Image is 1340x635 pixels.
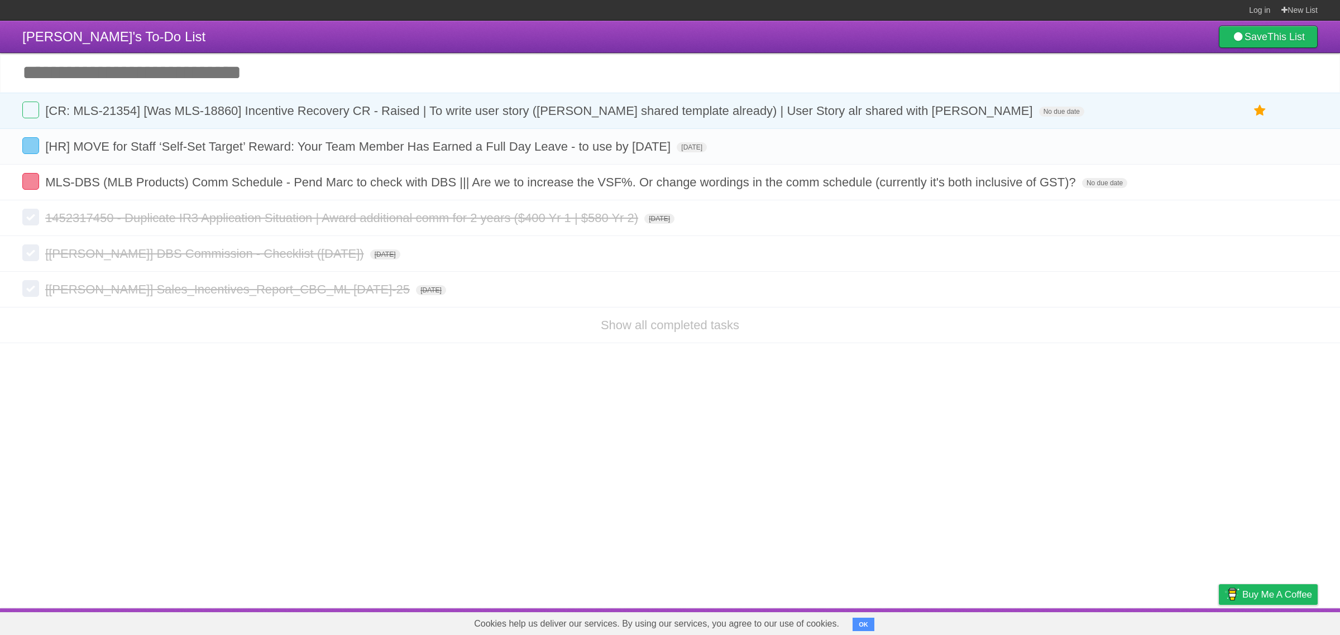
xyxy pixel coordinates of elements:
[416,285,446,295] span: [DATE]
[45,175,1079,189] span: MLS-DBS (MLB Products) Comm Schedule - Pend Marc to check with DBS ||| Are we to increase the VSF...
[1250,102,1271,120] label: Star task
[1166,611,1191,632] a: Terms
[1204,611,1233,632] a: Privacy
[1070,611,1094,632] a: About
[22,102,39,118] label: Done
[45,104,1035,118] span: [CR: MLS-21354] [Was MLS-18860] Incentive Recovery CR - Raised | To write user story ([PERSON_NAM...
[1107,611,1152,632] a: Developers
[1267,31,1305,42] b: This List
[644,214,674,224] span: [DATE]
[45,247,366,261] span: [[PERSON_NAME]] DBS Commission - Checklist ([DATE])
[22,137,39,154] label: Done
[22,173,39,190] label: Done
[22,244,39,261] label: Done
[1219,584,1318,605] a: Buy me a coffee
[22,29,205,44] span: [PERSON_NAME]'s To-Do List
[1082,178,1127,188] span: No due date
[1219,26,1318,48] a: SaveThis List
[1247,611,1318,632] a: Suggest a feature
[45,139,673,153] span: [HR] MOVE for Staff ‘Self-Set Target’ Reward: Your Team Member Has Earned a Full Day Leave - to u...
[45,211,641,225] span: 1452317450 - Duplicate IR3 Application Situation | Award additional comm for 2 years ($400 Yr 1 |...
[677,142,707,152] span: [DATE]
[853,618,874,631] button: OK
[1224,585,1239,604] img: Buy me a coffee
[22,209,39,225] label: Done
[601,318,739,332] a: Show all completed tasks
[1039,107,1084,117] span: No due date
[1242,585,1312,604] span: Buy me a coffee
[370,249,400,259] span: [DATE]
[463,613,850,635] span: Cookies help us deliver our services. By using our services, you agree to our use of cookies.
[45,282,413,296] span: [[PERSON_NAME]] Sales_Incentives_Report_CBG_ML [DATE]-25
[22,280,39,297] label: Done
